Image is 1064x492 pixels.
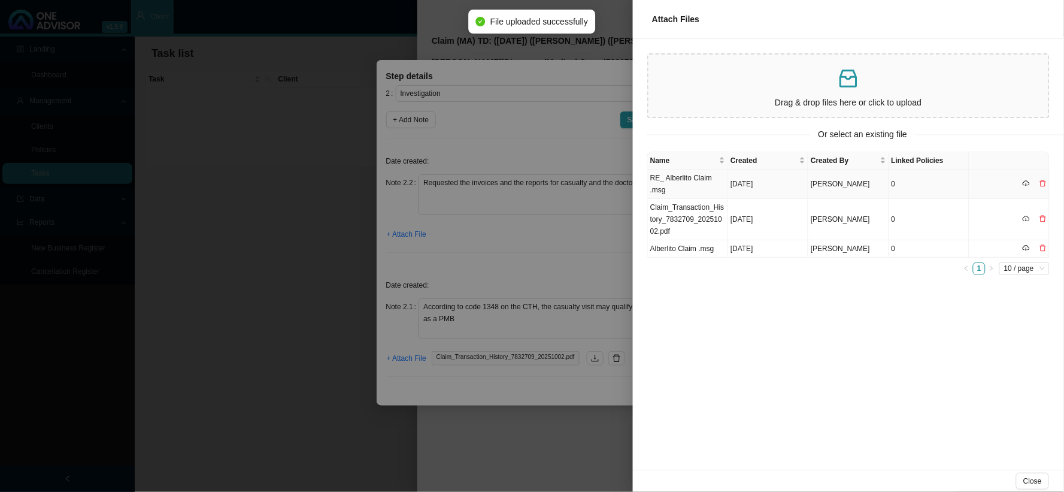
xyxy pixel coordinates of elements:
span: delete [1039,215,1047,222]
span: cloud-download [1023,245,1030,252]
td: RE_ Alberlito Claim .msg [648,170,728,199]
span: 10 / page [1004,263,1045,274]
span: delete [1039,245,1047,252]
button: Close [1016,473,1049,490]
th: Created By [808,152,889,170]
span: File uploaded successfully [490,15,588,28]
span: cloud-download [1023,215,1030,222]
span: Name [650,155,717,167]
td: Alberlito Claim .msg [648,240,728,258]
p: Drag & drop files here or click to upload [653,96,1044,110]
td: 0 [889,170,969,199]
th: Name [648,152,728,170]
span: check-circle [476,17,486,26]
td: [DATE] [728,240,808,258]
th: Created [728,152,808,170]
td: Claim_Transaction_History_7832709_20251002.pdf [648,199,728,240]
li: 1 [973,262,986,275]
button: right [986,262,998,275]
span: delete [1039,180,1047,187]
td: [DATE] [728,199,808,240]
div: Page Size [999,262,1050,275]
span: Or select an existing file [810,128,916,141]
span: cloud-download [1023,180,1030,187]
button: left [960,262,973,275]
td: 0 [889,199,969,240]
span: inboxDrag & drop files here or click to upload [648,55,1048,117]
span: Created By [811,155,877,167]
th: Linked Policies [889,152,969,170]
span: inbox [836,67,860,90]
span: [PERSON_NAME] [811,215,870,224]
span: right [989,265,995,271]
span: Attach Files [652,14,699,24]
td: 0 [889,240,969,258]
span: [PERSON_NAME] [811,180,870,188]
td: [DATE] [728,170,808,199]
li: Next Page [986,262,998,275]
span: left [963,265,969,271]
span: Close [1023,475,1042,487]
span: Created [730,155,797,167]
span: [PERSON_NAME] [811,245,870,253]
a: 1 [974,263,985,274]
li: Previous Page [960,262,973,275]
